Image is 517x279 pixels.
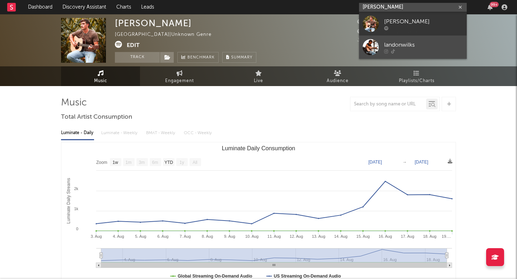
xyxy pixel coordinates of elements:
text: YTD [164,160,173,165]
div: [GEOGRAPHIC_DATA] | Unknown Genre [115,30,220,39]
text: 3m [139,160,145,165]
text: 7. Aug [180,234,191,238]
text: 2k [74,186,78,191]
button: Summary [222,52,256,63]
text: US Streaming On-Demand Audio [274,274,341,279]
span: Engagement [165,77,194,85]
span: Benchmark [187,53,215,62]
text: 9. Aug [224,234,235,238]
text: 1k [74,207,78,211]
span: 784 [357,20,375,24]
div: Luminate - Daily [61,127,94,139]
button: 99+ [488,4,493,10]
span: Music [94,77,107,85]
input: Search by song name or URL [350,101,426,107]
text: 3. Aug [90,234,102,238]
text: 18. Aug [423,234,436,238]
div: 99 + [490,2,499,7]
text: 14. Aug [334,234,348,238]
text: 8. Aug [202,234,213,238]
text: 10. Aug [245,234,258,238]
text: Zoom [96,160,107,165]
text: Global Streaming On-Demand Audio [178,274,252,279]
text: → [402,160,407,165]
text: 15. Aug [357,234,370,238]
div: landonwilks [384,41,463,49]
span: Live [254,77,263,85]
text: 19.… [442,234,451,238]
a: Playlists/Charts [377,66,456,86]
text: 11. Aug [267,234,281,238]
div: [PERSON_NAME] [115,18,192,28]
text: 6m [152,160,158,165]
button: Edit [127,41,140,50]
text: 1m [126,160,132,165]
input: Search for artists [359,3,467,12]
text: 1w [113,160,118,165]
span: Total Artist Consumption [61,113,132,122]
text: 17. Aug [401,234,414,238]
div: [PERSON_NAME] [384,17,463,26]
span: Playlists/Charts [399,77,434,85]
a: landonwilks [359,36,467,59]
text: [DATE] [415,160,428,165]
span: Audience [327,77,349,85]
text: 16. Aug [379,234,392,238]
text: 5. Aug [135,234,146,238]
text: All [192,160,197,165]
text: 12. Aug [290,234,303,238]
a: Live [219,66,298,86]
text: Luminate Daily Consumption [222,145,295,151]
text: [DATE] [368,160,382,165]
text: 4. Aug [113,234,124,238]
span: Jump Score: 78.9 [357,38,400,43]
button: Track [115,52,160,63]
text: Luminate Daily Streams [66,178,71,223]
span: Summary [231,56,252,60]
a: Music [61,66,140,86]
a: Engagement [140,66,219,86]
text: 13. Aug [312,234,325,238]
span: 5,004 Monthly Listeners [357,29,423,34]
a: Audience [298,66,377,86]
text: 0 [76,227,78,231]
a: Benchmark [177,52,219,63]
a: [PERSON_NAME] [359,12,467,36]
text: 1y [180,160,184,165]
text: 6. Aug [157,234,168,238]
